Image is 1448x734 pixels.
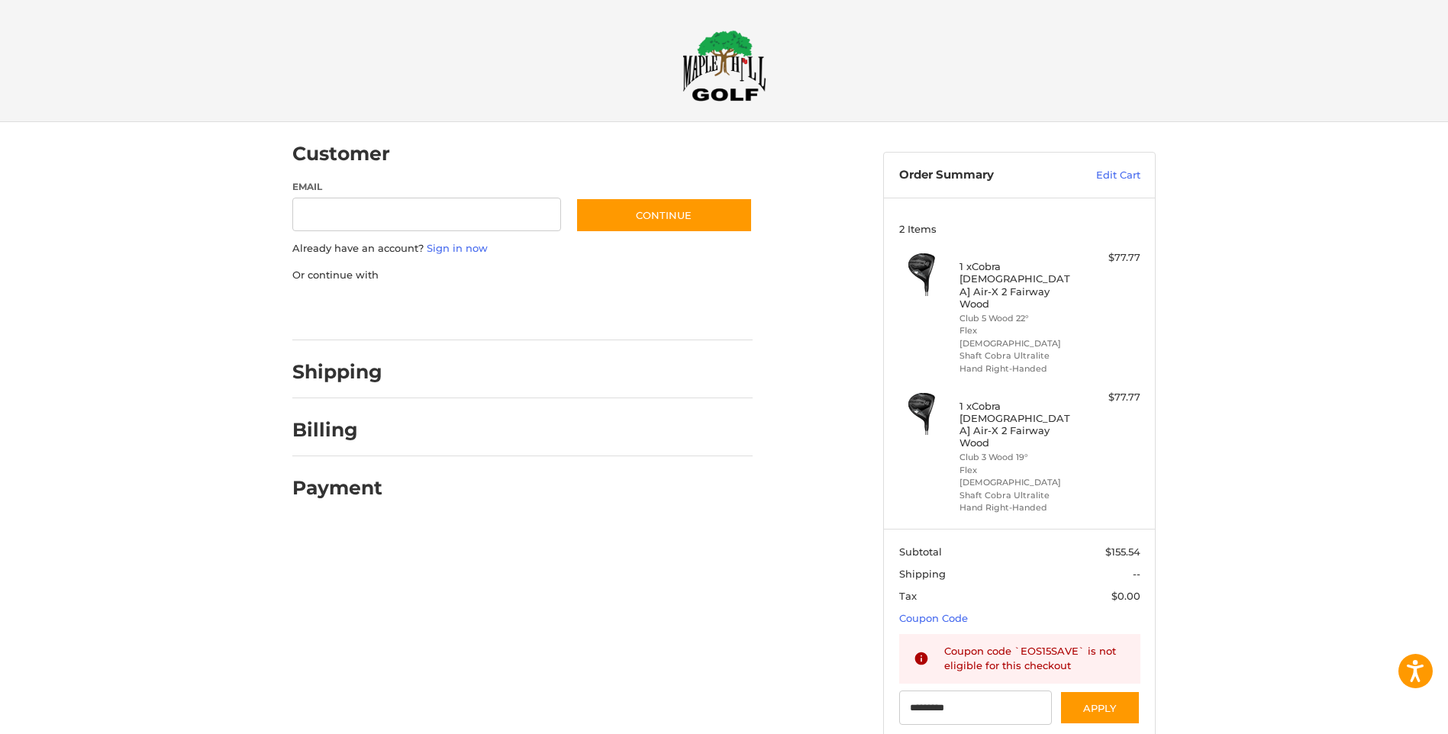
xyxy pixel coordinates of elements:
p: Or continue with [292,268,753,283]
span: -- [1133,568,1140,580]
li: Flex [DEMOGRAPHIC_DATA] [959,324,1076,349]
h4: 1 x Cobra [DEMOGRAPHIC_DATA] Air-X 2 Fairway Wood [959,400,1076,449]
h2: Billing [292,418,382,442]
img: Maple Hill Golf [682,30,766,101]
li: Flex [DEMOGRAPHIC_DATA] [959,464,1076,489]
li: Hand Right-Handed [959,362,1076,375]
span: Tax [899,590,917,602]
li: Shaft Cobra Ultralite [959,489,1076,502]
div: Coupon code `EOS15SAVE` is not eligible for this checkout [944,644,1126,674]
iframe: PayPal-venmo [547,298,661,325]
p: Already have an account? [292,241,753,256]
h4: 1 x Cobra [DEMOGRAPHIC_DATA] Air-X 2 Fairway Wood [959,260,1076,310]
h2: Payment [292,476,382,500]
li: Hand Right-Handed [959,501,1076,514]
li: Club 3 Wood 19° [959,451,1076,464]
button: Continue [576,198,753,233]
span: Shipping [899,568,946,580]
div: $77.77 [1080,390,1140,405]
iframe: PayPal-paylater [417,298,531,325]
iframe: PayPal-paypal [288,298,402,325]
li: Club 5 Wood 22° [959,312,1076,325]
span: $155.54 [1105,546,1140,558]
a: Sign in now [427,242,488,254]
button: Apply [1059,691,1140,725]
span: Subtotal [899,546,942,558]
h2: Shipping [292,360,382,384]
a: Edit Cart [1063,168,1140,183]
a: Coupon Code [899,612,968,624]
label: Email [292,180,561,194]
span: $0.00 [1111,590,1140,602]
h3: Order Summary [899,168,1063,183]
input: Gift Certificate or Coupon Code [899,691,1053,725]
h3: 2 Items [899,223,1140,235]
h2: Customer [292,142,390,166]
li: Shaft Cobra Ultralite [959,349,1076,362]
div: $77.77 [1080,250,1140,266]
